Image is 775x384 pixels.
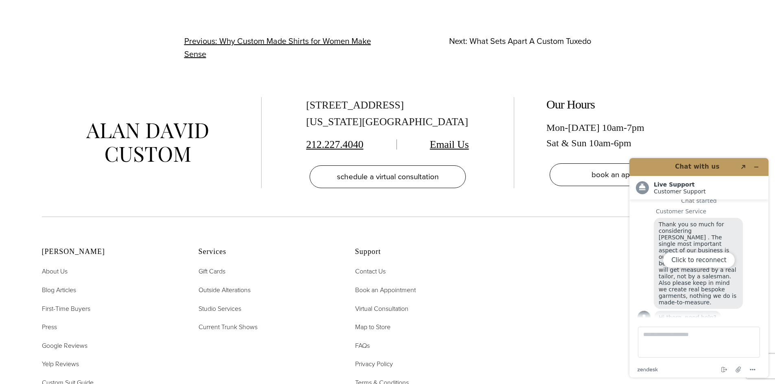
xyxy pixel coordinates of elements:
[42,285,76,295] a: Blog Articles
[199,322,258,332] a: Current Trunk Shows
[355,285,416,295] a: Book an Appointment
[449,35,467,47] span: Next:
[42,359,79,369] a: Yelp Reviews
[355,304,408,314] a: Virtual Consultation
[42,285,76,295] span: Blog Articles
[18,6,35,13] span: Chat
[42,266,68,277] a: About Us
[355,322,391,332] span: Map to Store
[199,322,258,332] span: Current Trunk Shows
[546,120,709,151] div: Mon-[DATE] 10am-7pm Sat & Sun 10am-6pm
[355,359,393,369] a: Privacy Policy
[184,35,371,60] span: Why Custom Made Shirts for Women Make Sense
[86,123,208,163] img: alan david custom
[199,266,335,332] nav: Services Footer Nav
[184,35,371,60] a: Previous: Why Custom Made Shirts for Women Make Sense
[199,304,241,314] a: Studio Services
[42,267,68,276] span: About Us
[430,139,469,150] a: Email Us
[355,341,370,351] a: FAQs
[310,165,466,188] a: schedule a virtual consultation
[550,163,706,186] a: book an appointment
[355,267,386,276] span: Contact Us
[42,322,57,332] span: Press
[592,169,664,180] span: book an appointment
[42,359,79,369] span: Yelp Reviews
[42,304,90,314] a: First-Time Buyers
[42,247,178,256] h2: [PERSON_NAME]
[199,247,335,256] h2: Services
[184,35,217,47] span: Previous:
[199,267,225,276] span: Gift Cards
[42,322,57,332] a: Press
[546,97,709,112] h2: Our Hours
[199,285,251,295] a: Outside Alterations
[355,266,386,277] a: Contact Us
[355,247,491,256] h2: Support
[355,285,416,295] span: Book an Appointment
[199,266,225,277] a: Gift Cards
[623,152,775,384] iframe: Find more information here
[306,139,364,150] a: 212.227.4040
[42,341,87,351] a: Google Reviews
[199,285,251,295] span: Outside Alterations
[306,97,469,130] div: [STREET_ADDRESS] [US_STATE][GEOGRAPHIC_DATA]
[469,35,591,47] span: What Sets Apart A Custom Tuxedo
[337,171,439,182] span: schedule a virtual consultation
[355,359,393,369] span: Privacy Policy
[449,35,591,47] a: Next: What Sets Apart A Custom Tuxedo
[355,322,391,332] a: Map to Store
